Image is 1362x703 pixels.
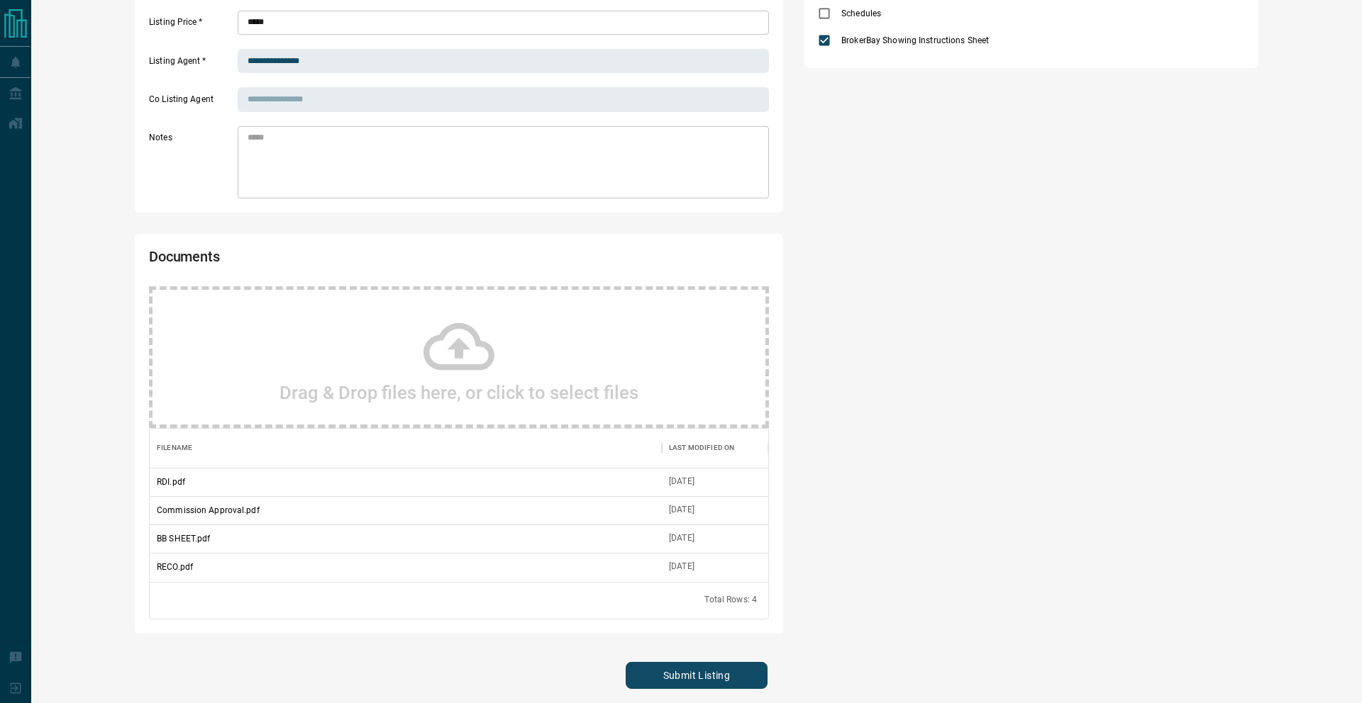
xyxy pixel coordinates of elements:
label: Listing Agent [149,55,234,74]
div: Filename [150,428,662,468]
div: Last Modified On [669,428,734,468]
h2: Documents [149,248,521,272]
p: RECO.pdf [157,561,193,573]
div: Oct 14, 2025 [669,476,694,488]
span: BrokerBay Showing Instructions Sheet [838,34,992,47]
div: Oct 14, 2025 [669,532,694,544]
p: BB SHEET.pdf [157,532,210,545]
label: Listing Price [149,16,234,35]
div: Drag & Drop files here, or click to select files [149,286,769,428]
div: Oct 14, 2025 [669,504,694,516]
div: Total Rows: 4 [704,594,757,606]
div: Oct 14, 2025 [669,561,694,573]
button: Submit Listing [626,662,768,689]
span: Schedules [838,7,885,20]
p: Commission Approval.pdf [157,504,260,517]
label: Notes [149,132,234,198]
div: Filename [157,428,192,468]
h2: Drag & Drop files here, or click to select files [279,382,638,403]
label: Co Listing Agent [149,94,234,112]
div: Last Modified On [662,428,768,468]
p: RDI.pdf [157,476,185,488]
